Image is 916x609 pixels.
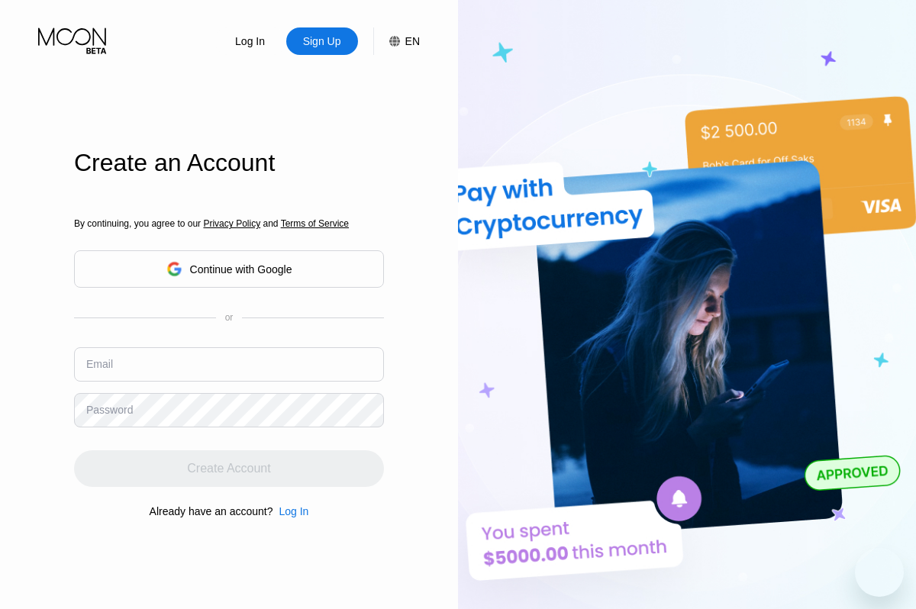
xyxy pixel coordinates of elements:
[234,34,266,49] div: Log In
[405,35,420,47] div: EN
[302,34,343,49] div: Sign Up
[281,218,349,229] span: Terms of Service
[273,505,308,517] div: Log In
[279,505,308,517] div: Log In
[190,263,292,275] div: Continue with Google
[373,27,420,55] div: EN
[74,250,384,288] div: Continue with Google
[286,27,358,55] div: Sign Up
[855,548,904,597] iframe: Button to launch messaging window
[203,218,260,229] span: Privacy Policy
[86,358,113,370] div: Email
[225,312,234,323] div: or
[74,149,384,177] div: Create an Account
[74,218,384,229] div: By continuing, you agree to our
[86,404,133,416] div: Password
[150,505,273,517] div: Already have an account?
[214,27,286,55] div: Log In
[260,218,281,229] span: and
